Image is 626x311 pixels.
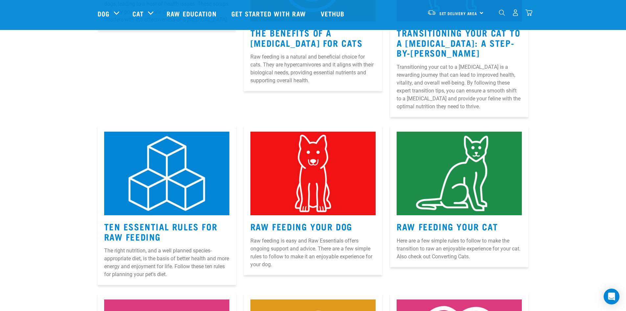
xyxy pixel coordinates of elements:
[250,224,352,229] a: Raw Feeding Your Dog
[250,53,376,85] p: Raw feeding is a natural and beneficial choice for cats. They are hypercarnivores and it aligns w...
[104,224,218,239] a: Ten Essential Rules for Raw Feeding
[397,237,522,261] p: Here are a few simple rules to follow to make the transition to raw an enjoyable experience for y...
[397,63,522,111] p: Transitioning your cat to a [MEDICAL_DATA] is a rewarding journey that can lead to improved healt...
[250,237,376,269] p: Raw feeding is easy and Raw Essentials offers ongoing support and advice. There are a few simple ...
[499,10,505,16] img: home-icon-1@2x.png
[439,12,477,14] span: Set Delivery Area
[525,9,532,16] img: home-icon@2x.png
[250,30,363,45] a: The Benefits Of A [MEDICAL_DATA] For Cats
[104,247,229,278] p: The right nutrition, and a well planned species-appropriate diet, is the basis of better health a...
[397,224,498,229] a: Raw Feeding Your Cat
[397,30,520,55] a: Transitioning Your Cat to a [MEDICAL_DATA]: A Step-by-[PERSON_NAME]
[225,0,314,27] a: Get started with Raw
[512,9,519,16] img: user.png
[250,132,376,215] img: 2.jpg
[314,0,353,27] a: Vethub
[604,289,619,304] div: Open Intercom Messenger
[397,132,522,215] img: 3.jpg
[104,132,229,215] img: 1.jpg
[132,9,144,18] a: Cat
[160,0,224,27] a: Raw Education
[98,9,109,18] a: Dog
[427,10,436,15] img: van-moving.png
